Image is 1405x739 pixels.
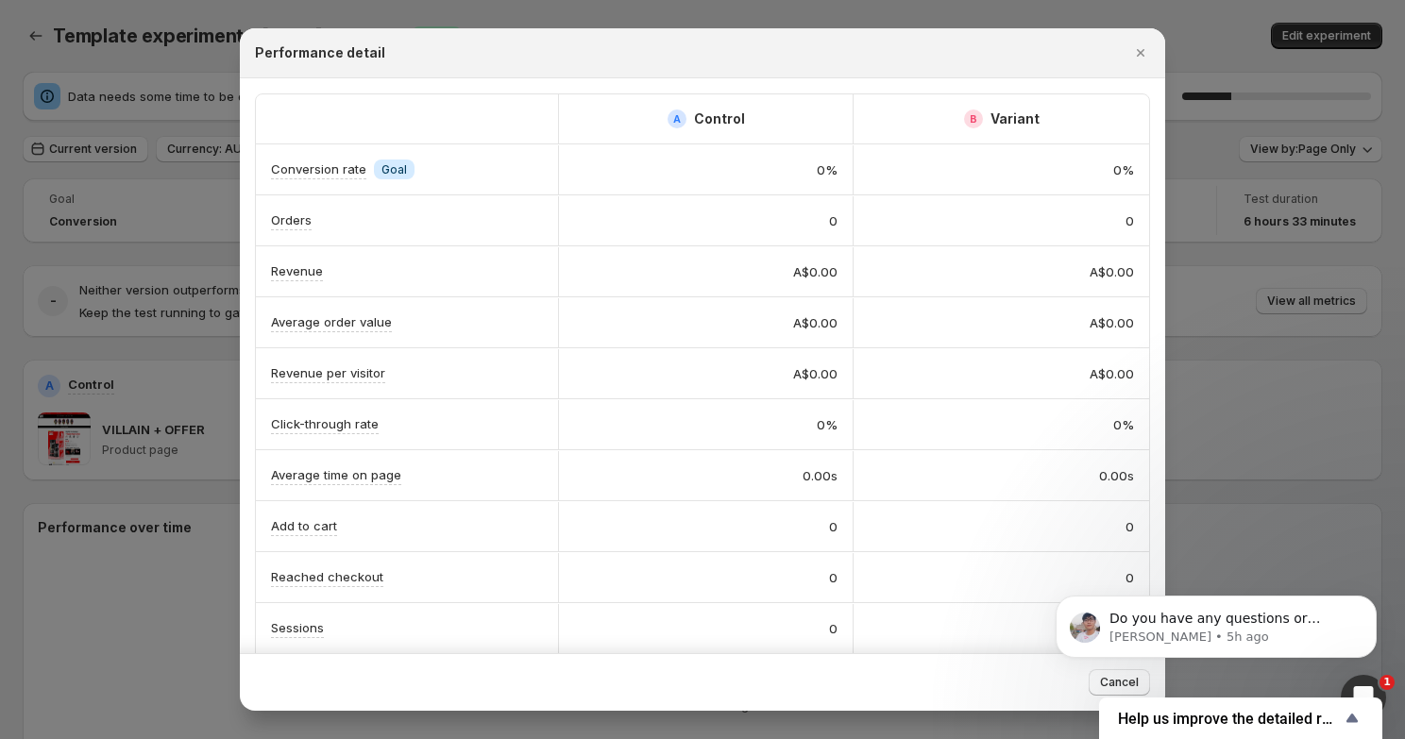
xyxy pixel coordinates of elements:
span: 1 [1380,675,1395,690]
span: 0% [817,160,838,179]
p: Click-through rate [271,414,379,433]
p: Reached checkout [271,567,383,586]
span: 0% [817,415,838,434]
span: 0 [1126,211,1134,230]
p: Average time on page [271,465,401,484]
span: A$0.00 [1090,313,1134,332]
span: 0 [829,568,838,587]
p: Sessions [271,618,324,637]
span: A$0.00 [1090,262,1134,281]
h2: Variant [990,109,1040,128]
span: 0 [829,211,838,230]
span: 0.00s [1099,466,1134,485]
span: 0 [829,619,838,638]
p: Add to cart [271,516,337,535]
h2: B [970,113,977,125]
h2: Performance detail [255,43,385,62]
h2: Control [694,109,745,128]
span: 0% [1113,160,1134,179]
span: 0 [1126,517,1134,536]
p: Average order value [271,312,392,331]
iframe: Intercom live chat [1341,675,1386,720]
button: Show survey - Help us improve the detailed report for A/B campaigns [1118,707,1363,730]
p: Orders [271,210,312,229]
p: Revenue per visitor [271,363,385,382]
span: A$0.00 [793,364,838,383]
span: A$0.00 [793,262,838,281]
p: Revenue [271,261,323,280]
span: Goal [381,162,407,177]
span: 0% [1113,415,1134,434]
span: 0.00s [803,466,838,485]
button: Close [1127,40,1154,66]
span: A$0.00 [793,313,838,332]
p: Conversion rate [271,160,366,178]
span: Help us improve the detailed report for A/B campaigns [1118,710,1341,728]
span: A$0.00 [1090,364,1134,383]
span: 0 [829,517,838,536]
iframe: Intercom notifications message [1027,556,1405,688]
h2: A [673,113,681,125]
